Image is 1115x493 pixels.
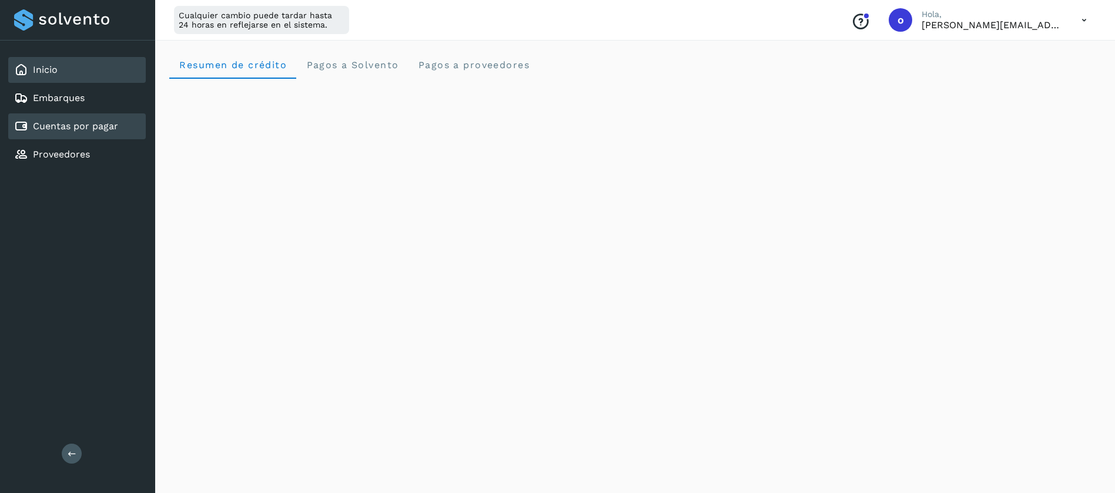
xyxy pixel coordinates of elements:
div: Cuentas por pagar [8,113,146,139]
div: Inicio [8,57,146,83]
a: Cuentas por pagar [33,120,118,132]
div: Proveedores [8,142,146,167]
span: Pagos a proveedores [417,59,530,71]
span: Pagos a Solvento [306,59,399,71]
div: Embarques [8,85,146,111]
div: Cualquier cambio puede tardar hasta 24 horas en reflejarse en el sistema. [174,6,349,34]
span: Resumen de crédito [179,59,287,71]
a: Embarques [33,92,85,103]
p: obed.perez@clcsolutions.com.mx [922,19,1063,31]
p: Hola, [922,9,1063,19]
a: Proveedores [33,149,90,160]
a: Inicio [33,64,58,75]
